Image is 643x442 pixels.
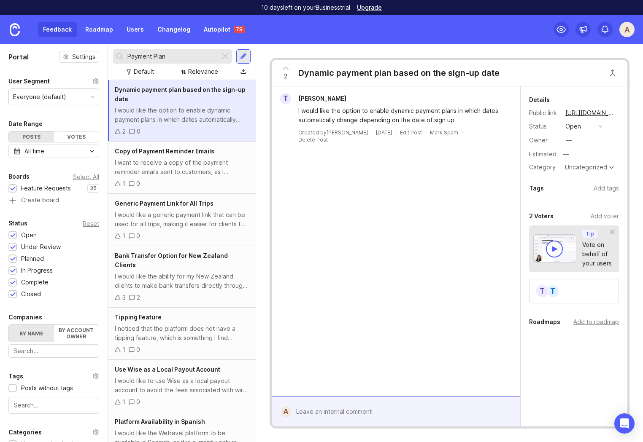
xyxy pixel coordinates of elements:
button: A [619,22,635,37]
div: Roadmaps [529,317,560,327]
div: 1 [122,231,125,241]
div: Estimated [529,151,557,157]
div: All time [24,147,44,156]
span: Settings [72,53,95,61]
div: I want to receive a copy of the payment reminder emails sent to customers, as I currently do not ... [115,158,249,177]
div: A [281,406,292,417]
div: Date Range [8,119,43,129]
div: 3 [122,293,126,302]
div: Complete [21,278,49,287]
div: Owner [529,136,559,145]
a: [DATE] [376,129,392,136]
div: 0 [136,179,140,188]
div: 1 [122,397,125,407]
div: Add voter [591,212,619,221]
div: 2 Voters [529,211,554,221]
div: Add to roadmap [573,317,619,327]
div: Posts [9,131,54,142]
div: Open [21,230,37,240]
input: Search... [127,52,216,61]
p: Tip [586,230,594,237]
div: Created by [PERSON_NAME] [298,129,368,136]
div: Edit Post [400,129,422,136]
input: Search... [14,401,94,410]
span: Bank Transfer Option for New Zealand Clients [115,252,228,268]
span: Generic Payment Link for All Trips [115,200,213,207]
div: Details [529,95,550,105]
div: I would like the ability for my New Zealand clients to make bank transfers directly through WeTra... [115,272,249,290]
a: Roadmap [80,22,118,37]
div: 1 [122,179,125,188]
div: 2 [137,293,140,302]
div: 0 [137,127,140,136]
span: Use Wise as a Local Payout Account [115,366,220,373]
div: Add tags [594,184,619,193]
div: Reset [83,221,99,226]
div: Tags [8,371,23,381]
div: I would like a generic payment link that can be used for all trips, making it easier for clients ... [115,210,249,229]
div: I would like the option to enable dynamic payment plans in which dates automatically change depen... [115,106,249,124]
button: Settings [59,51,99,63]
div: Open Intercom Messenger [614,413,635,434]
div: 0 [136,231,140,241]
span: Dynamic payment plan based on the sign-up date [115,86,246,102]
a: Create board [8,197,99,205]
div: Select All [73,174,99,179]
div: User Segment [8,76,50,86]
div: Boards [8,171,30,182]
div: t [546,284,559,298]
div: Public link [529,108,559,118]
div: Planned [21,254,44,263]
div: Under Review [21,242,61,252]
div: · [395,129,397,136]
div: Tags [529,183,544,193]
div: Vote on behalf of your users [582,240,612,268]
span: Copy of Payment Reminder Emails [115,147,214,155]
span: [PERSON_NAME] [298,95,346,102]
div: Votes [54,131,99,142]
div: · [425,129,427,136]
label: By name [9,325,54,342]
a: Upgrade [357,5,382,11]
div: I would like to use Wise as a local payout account to avoid the fees associated with wire transfe... [115,376,249,395]
h1: Portal [8,52,29,62]
div: 1 [122,345,125,354]
div: Status [8,218,27,228]
div: — [561,149,572,160]
a: Changelog [152,22,195,37]
a: T[PERSON_NAME] [275,93,353,104]
svg: toggle icon [85,148,99,155]
div: Category [529,163,559,172]
div: Delete Post [298,136,328,143]
div: Dynamic payment plan based on the sign-up date [298,67,500,79]
div: open [565,122,581,131]
img: Canny Home [10,23,20,36]
div: · [371,129,373,136]
div: I would like the option to enable dynamic payment plans in which dates automatically change depen... [298,106,503,125]
p: 78 [236,26,243,33]
input: Search... [14,346,94,356]
div: — [566,136,572,145]
div: I noticed that the platform does not have a tipping feature, which is something I find essential ... [115,324,249,343]
div: Relevance [188,67,218,76]
div: Uncategorized [565,164,607,170]
p: 35 [90,185,97,192]
div: Categories [8,427,42,437]
div: · [462,129,463,136]
a: Generic Payment Link for All TripsI would like a generic payment link that can be used for all tr... [108,194,256,246]
div: Posts without tags [21,383,73,393]
button: Close button [604,64,621,81]
div: Closed [21,289,41,299]
span: Platform Availability in Spanish [115,418,205,425]
a: [URL][DOMAIN_NAME] [563,107,619,118]
label: By account owner [54,325,99,342]
div: Feature Requests [21,184,71,193]
span: Tipping Feature [115,313,162,321]
img: video-thumbnail-vote-d41b83416815613422e2ca741bf692cc.jpg [533,234,576,263]
div: In Progress [21,266,53,275]
div: Status [529,122,559,131]
a: Use Wise as a Local Payout AccountI would like to use Wise as a local payout account to avoid the... [108,360,256,412]
div: Everyone (default) [13,92,66,102]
